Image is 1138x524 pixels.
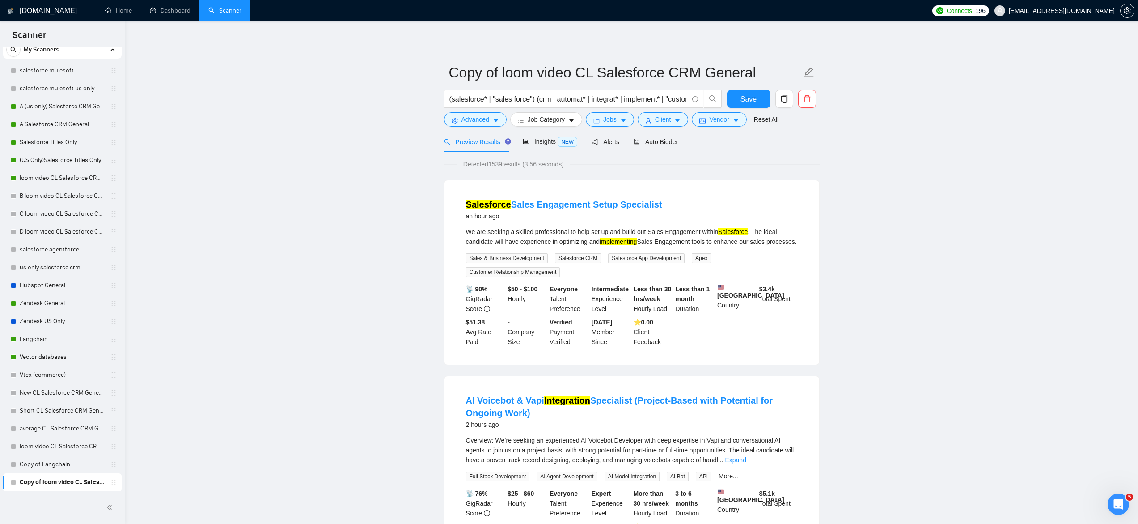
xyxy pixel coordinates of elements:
span: notification [592,139,598,145]
b: Everyone [550,490,578,497]
span: holder [110,210,117,217]
div: Duration [673,284,715,314]
span: holder [110,282,117,289]
img: logo [8,4,14,18]
span: AI Model Integration [605,472,660,481]
span: Salesforce CRM [555,253,601,263]
span: info-circle [484,306,490,312]
iframe: Intercom live chat [1108,494,1129,515]
span: 196 [975,6,985,16]
b: Everyone [550,285,578,293]
button: settingAdvancedcaret-down [444,112,507,127]
mark: Salesforce [718,228,748,235]
span: Client [655,115,671,124]
span: ... [718,456,723,464]
a: Short CL Salesforce CRM General [20,402,105,420]
span: setting [452,117,458,124]
div: an hour ago [466,211,662,222]
div: GigRadar Score [464,489,506,518]
span: Alerts [592,138,619,145]
a: Hubspot General [20,277,105,294]
span: caret-down [733,117,739,124]
span: holder [110,425,117,432]
input: Search Freelance Jobs... [449,94,688,105]
a: Vtex (commerce) [20,366,105,384]
mark: Salesforce [466,200,511,209]
span: Sales & Business Development [466,253,548,263]
span: Salesforce App Development [608,253,685,263]
span: holder [110,407,117,414]
div: Client Feedback [632,317,674,347]
div: Experience Level [590,284,632,314]
span: user [997,8,1003,14]
button: search [704,90,722,108]
span: Customer Relationship Management [466,267,560,277]
span: caret-down [493,117,499,124]
b: Less than 30 hrs/week [634,285,672,302]
span: Insights [523,138,577,145]
input: Scanner name... [449,61,801,84]
span: Detected 1539 results (3.56 seconds) [457,159,570,169]
span: area-chart [523,138,529,145]
span: holder [110,354,117,361]
button: idcardVendorcaret-down [692,112,746,127]
span: Scanner [5,29,53,47]
button: search [6,43,21,57]
div: Avg Rate Paid [464,317,506,347]
div: Member Since [590,317,632,347]
div: GigRadar Score [464,284,506,314]
span: info-circle [484,510,490,516]
div: Total Spent [757,284,800,314]
span: My Scanners [24,41,59,59]
span: copy [776,95,793,103]
span: Vendor [709,115,729,124]
span: holder [110,192,117,200]
span: Apex [692,253,711,263]
span: Save [740,94,757,105]
button: delete [798,90,816,108]
span: holder [110,479,117,486]
a: A (us only) Salesforce CRM General [20,98,105,115]
span: robot [634,139,640,145]
span: NEW [558,137,577,147]
b: $51.38 [466,319,485,326]
a: AI Voicebot & VapiIntegrationSpecialist (Project-Based with Potential for Ongoing Work) [466,396,773,418]
a: SalesforceSales Engagement Setup Specialist [466,200,662,209]
button: setting [1120,4,1134,18]
span: caret-down [674,117,681,124]
b: 📡 76% [466,490,488,497]
b: - [508,319,510,326]
span: holder [110,461,117,468]
span: holder [110,228,117,235]
span: AI Agent Development [537,472,597,481]
div: Hourly Load [632,489,674,518]
div: Company Size [506,317,548,347]
mark: implementing [600,238,637,245]
span: search [704,95,721,103]
b: $ 5.1k [759,490,775,497]
div: Country [715,489,757,518]
b: 3 to 6 months [675,490,698,507]
b: [GEOGRAPHIC_DATA] [717,489,784,503]
div: Duration [673,489,715,518]
span: search [7,47,20,53]
a: salesforce mulesoft us only [20,80,105,98]
span: holder [110,300,117,307]
img: 🇺🇸 [718,489,724,495]
span: holder [110,443,117,450]
button: userClientcaret-down [638,112,689,127]
a: searchScanner [208,7,241,14]
span: caret-down [620,117,626,124]
div: We are seeking a skilled professional to help set up and build out Sales Engagement within . The ... [466,227,798,247]
span: caret-down [568,117,575,124]
a: setting [1120,7,1134,14]
img: 🇺🇸 [718,284,724,290]
b: [DATE] [592,319,612,326]
span: double-left [106,503,115,512]
div: Overview: We’re seeking an experienced AI Voicebot Developer with deep expertise in Vapi and conv... [466,435,798,465]
a: Copy of loom video CL Salesforce CRM General [20,473,105,491]
span: folder [593,117,600,124]
span: Connects: [947,6,973,16]
span: Advanced [461,115,489,124]
span: Auto Bidder [634,138,678,145]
